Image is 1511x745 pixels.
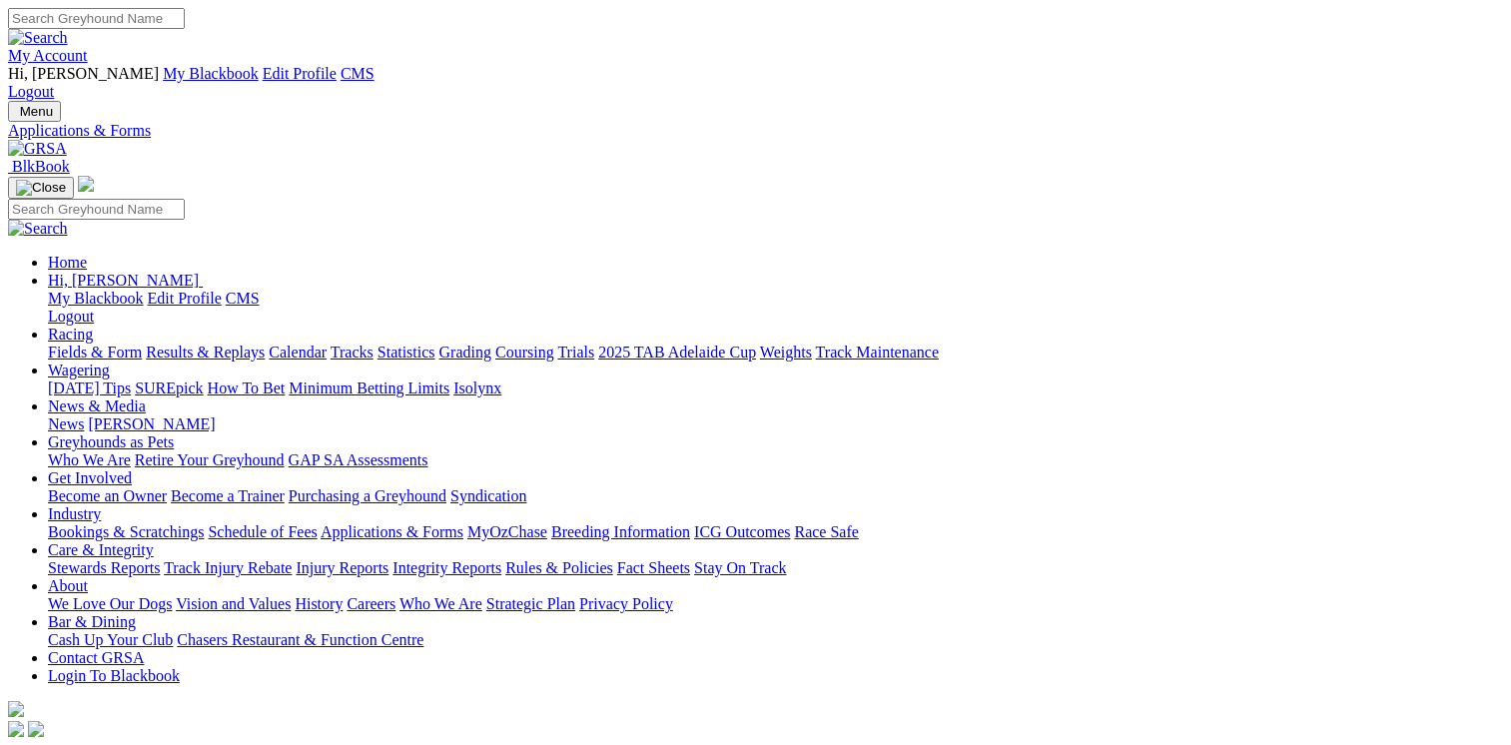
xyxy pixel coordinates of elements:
a: Greyhounds as Pets [48,433,174,450]
a: Stewards Reports [48,559,160,576]
a: Logout [48,308,94,325]
a: History [295,595,343,612]
a: Applications & Forms [8,122,1503,140]
a: MyOzChase [467,523,547,540]
a: Get Involved [48,469,132,486]
a: Racing [48,326,93,343]
a: Tracks [331,344,374,361]
div: News & Media [48,415,1503,433]
a: My Account [8,47,88,64]
span: Menu [20,104,53,119]
img: logo-grsa-white.png [78,176,94,192]
a: Isolynx [453,379,501,396]
img: Search [8,220,68,238]
a: Integrity Reports [392,559,501,576]
img: facebook.svg [8,721,24,737]
a: Cash Up Your Club [48,631,173,648]
a: [DATE] Tips [48,379,131,396]
img: Search [8,29,68,47]
a: 2025 TAB Adelaide Cup [598,344,756,361]
a: Track Maintenance [816,344,939,361]
a: Bookings & Scratchings [48,523,204,540]
input: Search [8,8,185,29]
button: Toggle navigation [8,177,74,199]
a: News [48,415,84,432]
a: ICG Outcomes [694,523,790,540]
img: logo-grsa-white.png [8,701,24,717]
a: About [48,577,88,594]
a: Syndication [450,487,526,504]
a: Fact Sheets [617,559,690,576]
span: Hi, [PERSON_NAME] [48,272,199,289]
a: Track Injury Rebate [164,559,292,576]
a: Minimum Betting Limits [289,379,449,396]
span: BlkBook [12,158,70,175]
a: Statistics [378,344,435,361]
a: Care & Integrity [48,541,154,558]
a: Fields & Form [48,344,142,361]
a: Contact GRSA [48,649,144,666]
a: Race Safe [794,523,858,540]
div: Hi, [PERSON_NAME] [48,290,1503,326]
a: [PERSON_NAME] [88,415,215,432]
a: Chasers Restaurant & Function Centre [177,631,423,648]
a: Who We Are [399,595,482,612]
div: Industry [48,523,1503,541]
a: Careers [347,595,395,612]
a: Edit Profile [263,65,337,82]
div: About [48,595,1503,613]
a: Grading [439,344,491,361]
a: Breeding Information [551,523,690,540]
button: Toggle navigation [8,101,61,122]
a: Strategic Plan [486,595,575,612]
div: Wagering [48,379,1503,397]
a: Become an Owner [48,487,167,504]
a: Become a Trainer [171,487,285,504]
a: Bar & Dining [48,613,136,630]
a: Rules & Policies [505,559,613,576]
a: Retire Your Greyhound [135,451,285,468]
div: Get Involved [48,487,1503,505]
a: Stay On Track [694,559,786,576]
a: SUREpick [135,379,203,396]
a: Coursing [495,344,554,361]
img: Close [16,180,66,196]
a: Vision and Values [176,595,291,612]
a: Logout [8,83,54,100]
a: Who We Are [48,451,131,468]
a: Hi, [PERSON_NAME] [48,272,203,289]
a: CMS [341,65,375,82]
a: Login To Blackbook [48,667,180,684]
div: Care & Integrity [48,559,1503,577]
a: CMS [226,290,260,307]
a: Purchasing a Greyhound [289,487,446,504]
a: Calendar [269,344,327,361]
a: Wagering [48,362,110,378]
a: My Blackbook [48,290,144,307]
a: Industry [48,505,101,522]
div: Greyhounds as Pets [48,451,1503,469]
input: Search [8,199,185,220]
a: Edit Profile [148,290,222,307]
img: GRSA [8,140,67,158]
a: Schedule of Fees [208,523,317,540]
a: Applications & Forms [321,523,463,540]
a: Home [48,254,87,271]
span: Hi, [PERSON_NAME] [8,65,159,82]
a: Results & Replays [146,344,265,361]
a: Weights [760,344,812,361]
a: Injury Reports [296,559,388,576]
div: My Account [8,65,1503,101]
img: twitter.svg [28,721,44,737]
a: News & Media [48,397,146,414]
a: How To Bet [208,379,286,396]
a: My Blackbook [163,65,259,82]
a: BlkBook [8,158,70,175]
div: Bar & Dining [48,631,1503,649]
a: Privacy Policy [579,595,673,612]
a: Trials [557,344,594,361]
a: We Love Our Dogs [48,595,172,612]
div: Racing [48,344,1503,362]
a: GAP SA Assessments [289,451,428,468]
